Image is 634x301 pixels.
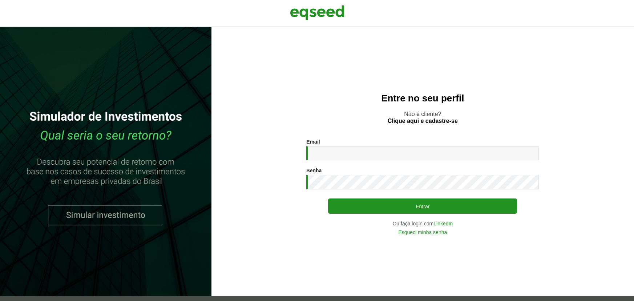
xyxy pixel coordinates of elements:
a: Esqueci minha senha [398,230,447,235]
a: LinkedIn [433,221,453,226]
label: Senha [306,168,322,173]
h2: Entre no seu perfil [226,93,619,104]
a: Clique aqui e cadastre-se [388,118,458,124]
button: Entrar [328,198,517,214]
img: EqSeed Logo [290,4,344,22]
p: Não é cliente? [226,111,619,124]
label: Email [306,139,320,144]
div: Ou faça login com [306,221,539,226]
